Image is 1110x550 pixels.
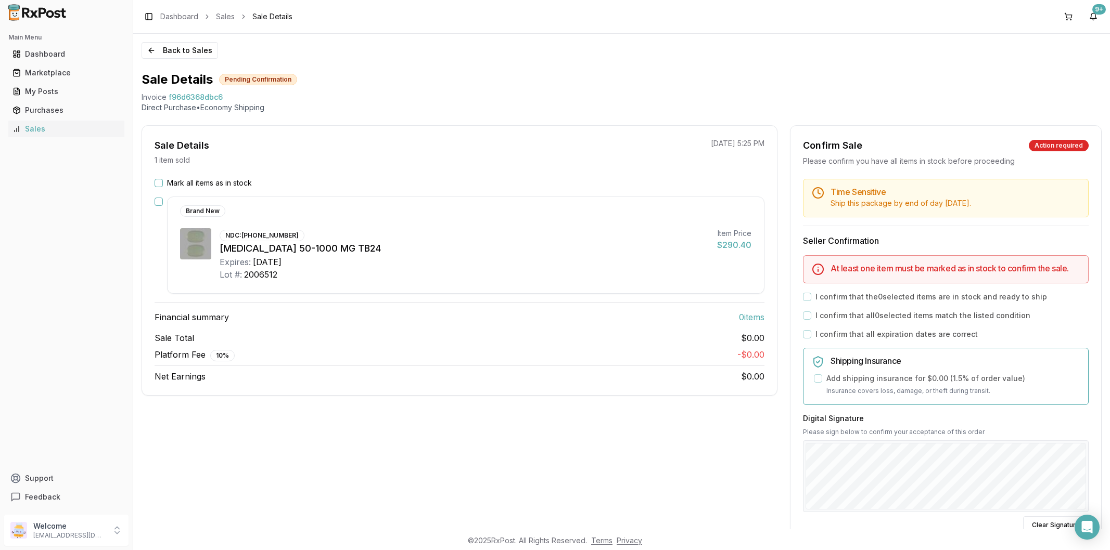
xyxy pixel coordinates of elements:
[717,228,751,239] div: Item Price
[803,156,1089,166] div: Please confirm you have all items in stock before proceeding
[253,256,282,268] div: [DATE]
[617,536,642,545] a: Privacy
[4,83,129,100] button: My Posts
[155,155,190,165] p: 1 item sold
[831,264,1080,272] h5: At least one item must be marked as in stock to confirm the sale.
[4,102,129,119] button: Purchases
[12,68,120,78] div: Marketplace
[142,71,213,88] h1: Sale Details
[8,120,124,138] a: Sales
[169,92,223,102] span: f96d6368dbc6
[741,371,764,382] span: $0.00
[815,292,1047,302] label: I confirm that the 0 selected items are in stock and ready to ship
[4,46,129,62] button: Dashboard
[803,138,862,153] div: Confirm Sale
[1023,516,1089,534] button: Clear Signature
[826,373,1025,384] label: Add shipping insurance for $0.00 ( 1.5 % of order value)
[33,521,106,531] p: Welcome
[831,188,1080,196] h5: Time Sensitive
[1075,515,1100,540] div: Open Intercom Messenger
[210,350,235,361] div: 10 %
[8,45,124,63] a: Dashboard
[815,329,978,339] label: I confirm that all expiration dates are correct
[220,230,304,241] div: NDC: [PHONE_NUMBER]
[155,332,194,344] span: Sale Total
[1092,4,1106,15] div: 9+
[220,241,709,256] div: [MEDICAL_DATA] 50-1000 MG TB24
[4,4,71,21] img: RxPost Logo
[180,205,225,217] div: Brand New
[155,370,206,383] span: Net Earnings
[25,492,60,502] span: Feedback
[167,178,252,188] label: Mark all items as in stock
[1085,8,1102,25] button: 9+
[216,11,235,22] a: Sales
[8,33,124,42] h2: Main Menu
[220,268,242,281] div: Lot #:
[831,357,1080,365] h5: Shipping Insurance
[4,469,129,488] button: Support
[815,310,1030,321] label: I confirm that all 0 selected items match the listed condition
[12,124,120,134] div: Sales
[831,199,971,207] span: Ship this package by end of day [DATE] .
[8,63,124,82] a: Marketplace
[142,102,1102,113] p: Direct Purchase • Economy Shipping
[33,531,106,540] p: [EMAIL_ADDRESS][DOMAIN_NAME]
[142,92,167,102] div: Invoice
[180,228,211,259] img: Janumet XR 50-1000 MG TB24
[220,256,251,268] div: Expires:
[711,138,764,149] p: [DATE] 5:25 PM
[4,64,129,81] button: Marketplace
[803,428,1089,436] p: Please sign below to confirm your acceptance of this order
[4,121,129,137] button: Sales
[160,11,292,22] nav: breadcrumb
[160,11,198,22] a: Dashboard
[717,239,751,251] div: $290.40
[12,86,120,97] div: My Posts
[12,49,120,59] div: Dashboard
[8,82,124,101] a: My Posts
[142,42,218,59] button: Back to Sales
[155,348,235,361] span: Platform Fee
[803,413,1089,424] h3: Digital Signature
[155,138,209,153] div: Sale Details
[155,311,229,323] span: Financial summary
[741,332,764,344] span: $0.00
[244,268,277,281] div: 2006512
[4,488,129,506] button: Feedback
[219,74,297,85] div: Pending Confirmation
[826,386,1080,396] p: Insurance covers loss, damage, or theft during transit.
[591,536,613,545] a: Terms
[803,234,1089,247] h3: Seller Confirmation
[12,105,120,115] div: Purchases
[1029,140,1089,151] div: Action required
[8,101,124,120] a: Purchases
[10,522,27,539] img: User avatar
[252,11,292,22] span: Sale Details
[739,311,764,323] span: 0 item s
[737,349,764,360] span: - $0.00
